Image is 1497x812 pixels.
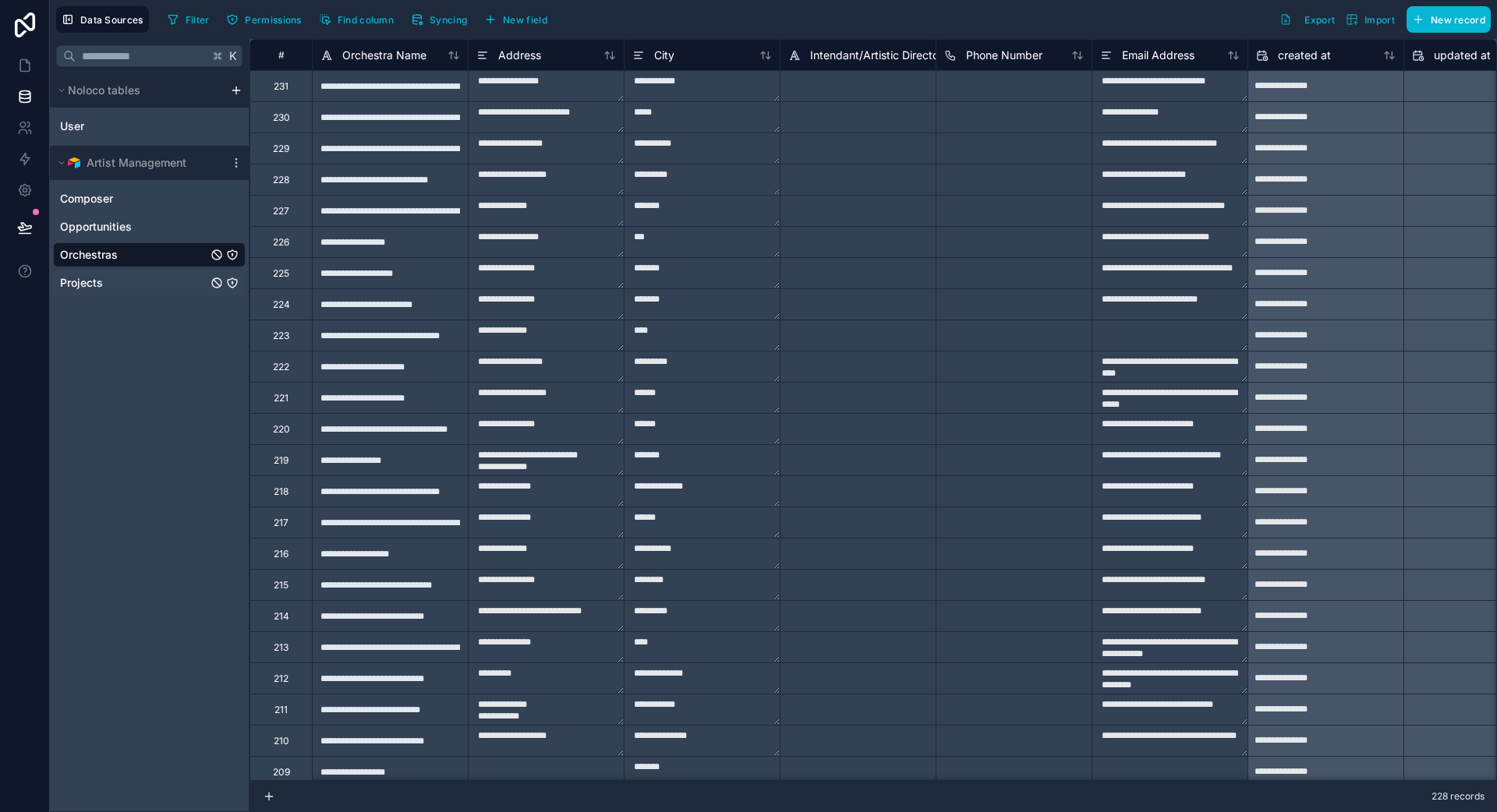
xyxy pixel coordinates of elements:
div: 217 [274,517,288,529]
div: 210 [274,735,289,747]
div: 228 [273,174,289,186]
div: 218 [274,485,288,498]
div: 229 [273,143,289,155]
a: Permissions [221,8,313,31]
div: 230 [273,111,290,124]
span: New field [503,14,547,26]
div: 215 [274,579,288,591]
div: 209 [273,766,290,778]
button: New field [479,8,553,31]
span: Export [1304,14,1335,26]
span: Syncing [430,14,467,26]
div: 231 [274,80,288,93]
span: Orchestra Name [342,48,426,63]
span: K [228,51,239,62]
button: Data Sources [56,6,149,33]
span: 228 records [1432,790,1485,803]
div: 223 [273,330,289,342]
div: 224 [273,298,290,311]
div: 222 [273,361,289,373]
a: Syncing [405,8,479,31]
div: 221 [274,392,288,404]
button: Filter [161,8,215,31]
button: Find column [313,8,399,31]
span: created at [1278,48,1331,63]
span: City [654,48,674,63]
div: 211 [274,704,288,716]
a: New record [1400,6,1491,33]
span: Data Sources [80,14,143,26]
span: Address [498,48,541,63]
span: Phone Number [966,48,1042,63]
span: Filter [186,14,210,26]
button: New record [1407,6,1491,33]
div: 220 [273,423,290,436]
span: New record [1431,14,1485,26]
div: 219 [274,454,288,467]
div: 214 [274,610,289,623]
button: Export [1274,6,1340,33]
div: 226 [273,236,289,249]
div: 216 [274,548,288,560]
div: 213 [274,641,288,654]
span: Email Address [1122,48,1194,63]
span: Intendant/Artistic Director [810,48,943,63]
button: Import [1340,6,1400,33]
div: 212 [274,673,288,685]
button: Permissions [221,8,306,31]
span: Find column [338,14,394,26]
div: 225 [273,267,289,280]
button: Syncing [405,8,472,31]
span: Import [1364,14,1395,26]
span: updated at [1434,48,1491,63]
div: 227 [273,205,289,217]
div: # [262,49,300,61]
span: Permissions [245,14,301,26]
